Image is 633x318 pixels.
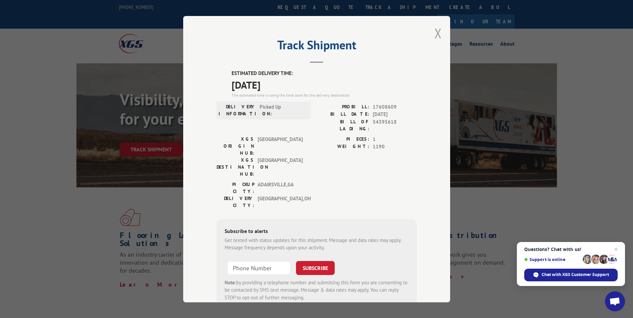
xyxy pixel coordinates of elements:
span: Support is online [524,257,580,262]
button: Close modal [434,24,442,42]
span: Questions? Chat with us! [524,247,618,252]
div: Open chat [605,291,625,311]
strong: Note: [225,279,236,285]
div: by providing a telephone number and submitting this form you are consenting to be contacted by SM... [225,279,409,301]
label: DELIVERY CITY: [217,195,254,209]
span: Chat with XGS Customer Support [542,272,609,278]
span: Picked Up [260,103,305,117]
span: 1190 [373,143,417,151]
span: 17608609 [373,103,417,111]
span: [GEOGRAPHIC_DATA] , OH [258,195,303,209]
div: Get texted with status updates for this shipment. Message and data rates may apply. Message frequ... [225,236,409,251]
div: Chat with XGS Customer Support [524,269,618,281]
span: 1 [373,135,417,143]
input: Phone Number [227,261,291,275]
span: [DATE] [232,77,417,92]
div: The estimated time is using the time zone for the delivery destination. [232,92,417,98]
span: 54395618 [373,118,417,132]
span: [GEOGRAPHIC_DATA] [258,156,303,177]
label: PROBILL: [317,103,369,111]
label: BILL OF LADING: [317,118,369,132]
label: XGS DESTINATION HUB: [217,156,254,177]
label: BILL DATE: [317,111,369,118]
label: PICKUP CITY: [217,181,254,195]
label: PIECES: [317,135,369,143]
div: Subscribe to alerts [225,227,409,236]
label: DELIVERY INFORMATION: [219,103,256,117]
span: [GEOGRAPHIC_DATA] [258,135,303,156]
span: Close chat [612,245,620,253]
span: ADAIRSVILLE , GA [258,181,303,195]
span: [DATE] [373,111,417,118]
label: ESTIMATED DELIVERY TIME: [232,70,417,77]
label: WEIGHT: [317,143,369,151]
label: XGS ORIGIN HUB: [217,135,254,156]
h2: Track Shipment [217,40,417,53]
button: SUBSCRIBE [296,261,335,275]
